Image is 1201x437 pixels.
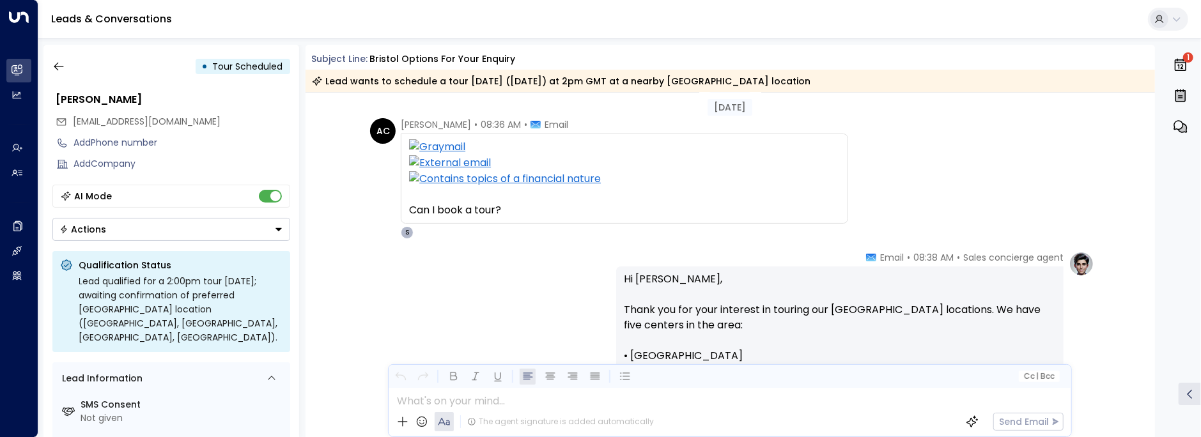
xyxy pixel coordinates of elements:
[79,274,283,344] div: Lead qualified for a 2:00pm tour [DATE]; awaiting confirmation of preferred [GEOGRAPHIC_DATA] loc...
[545,118,568,131] span: Email
[312,52,368,65] span: Subject Line:
[75,190,112,203] div: AI Mode
[880,251,904,264] span: Email
[474,118,477,131] span: •
[51,11,172,26] a: Leads & Conversations
[74,115,221,128] span: [EMAIL_ADDRESS][DOMAIN_NAME]
[409,171,840,187] img: Contains topics of a financial nature
[1183,52,1193,63] span: 1
[1019,371,1060,383] button: Cc|Bcc
[957,251,960,264] span: •
[409,155,840,171] img: External email
[79,259,283,272] p: Qualification Status
[1170,51,1191,79] button: 1
[59,224,107,235] div: Actions
[1036,372,1039,381] span: |
[913,251,954,264] span: 08:38 AM
[524,118,527,131] span: •
[202,55,208,78] div: •
[415,369,431,385] button: Redo
[52,218,290,241] div: Button group with a nested menu
[56,92,290,107] div: [PERSON_NAME]
[392,369,408,385] button: Undo
[81,398,285,411] label: SMS Consent
[369,52,515,66] div: Bristol options for your enquiry
[401,118,471,131] span: [PERSON_NAME]
[1069,251,1094,277] img: profile-logo.png
[74,115,221,128] span: aallcc@hotmail.co.uk
[708,99,752,116] div: [DATE]
[74,157,290,171] div: AddCompany
[963,251,1064,264] span: Sales concierge agent
[1024,372,1055,381] span: Cc Bcc
[907,251,910,264] span: •
[52,218,290,241] button: Actions
[58,372,143,385] div: Lead Information
[370,118,396,144] div: AC
[81,411,285,425] div: Not given
[74,136,290,149] div: AddPhone number
[213,60,283,73] span: Tour Scheduled
[401,226,414,239] div: S
[409,203,840,218] div: Can I book a tour?
[481,118,521,131] span: 08:36 AM
[409,139,840,155] img: Graymail
[312,75,811,88] div: Lead wants to schedule a tour [DATE] ([DATE]) at 2pm GMT at a nearby [GEOGRAPHIC_DATA] location
[467,416,654,427] div: The agent signature is added automatically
